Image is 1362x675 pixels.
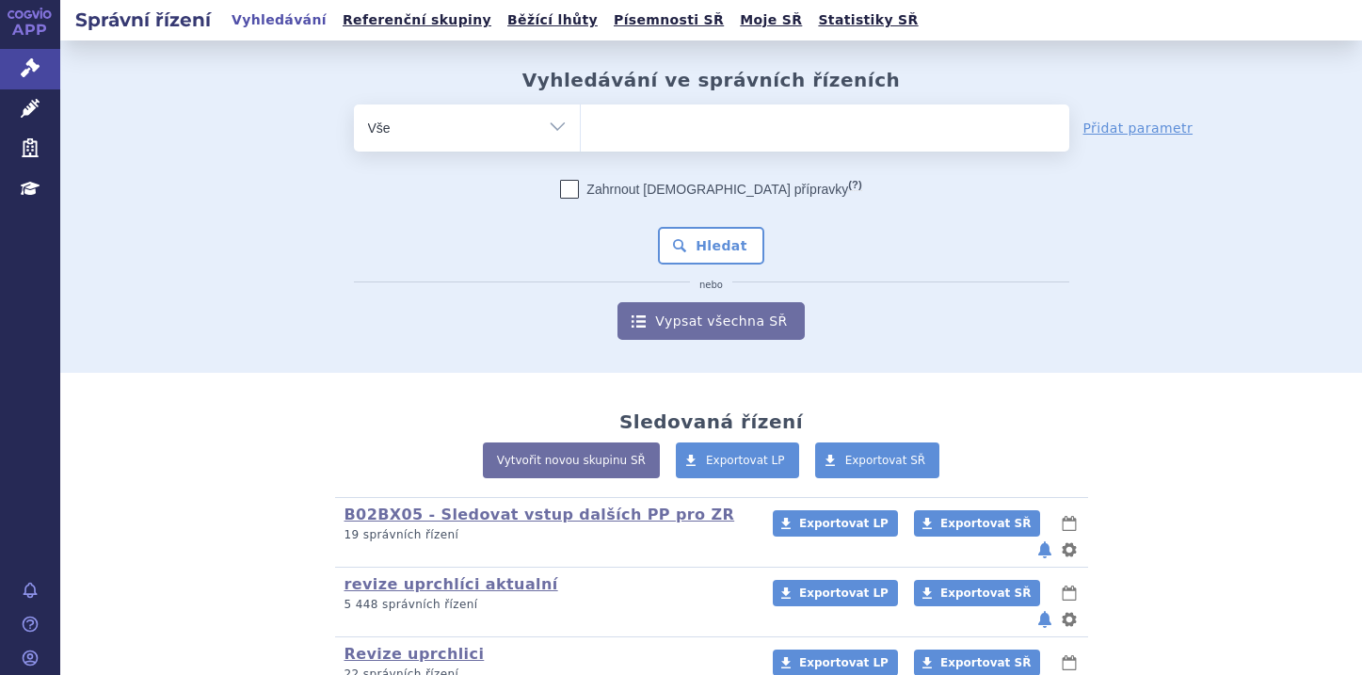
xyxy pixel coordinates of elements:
[734,8,808,33] a: Moje SŘ
[345,645,485,663] a: Revize uprchlici
[914,580,1040,606] a: Exportovat SŘ
[226,8,332,33] a: Vyhledávání
[345,527,748,543] p: 19 správních řízení
[1035,538,1054,561] button: notifikace
[345,506,735,523] a: B02BX05 - Sledovat vstup dalších PP pro ZR
[1060,512,1079,535] button: lhůty
[690,280,732,291] i: nebo
[483,442,660,478] a: Vytvořit novou skupinu SŘ
[658,227,764,265] button: Hledat
[773,510,898,537] a: Exportovat LP
[914,510,1040,537] a: Exportovat SŘ
[812,8,923,33] a: Statistiky SŘ
[773,580,898,606] a: Exportovat LP
[1035,608,1054,631] button: notifikace
[1060,582,1079,604] button: lhůty
[1083,119,1194,137] a: Přidat parametr
[815,442,940,478] a: Exportovat SŘ
[845,454,926,467] span: Exportovat SŘ
[345,575,558,593] a: revize uprchlíci aktualní
[1060,538,1079,561] button: nastavení
[619,410,803,433] h2: Sledovaná řízení
[848,179,861,191] abbr: (?)
[345,597,748,613] p: 5 448 správních řízení
[608,8,729,33] a: Písemnosti SŘ
[676,442,799,478] a: Exportovat LP
[1060,651,1079,674] button: lhůty
[940,587,1031,600] span: Exportovat SŘ
[617,302,804,340] a: Vypsat všechna SŘ
[502,8,603,33] a: Běžící lhůty
[337,8,497,33] a: Referenční skupiny
[799,587,889,600] span: Exportovat LP
[799,656,889,669] span: Exportovat LP
[60,7,226,33] h2: Správní řízení
[522,69,901,91] h2: Vyhledávání ve správních řízeních
[940,656,1031,669] span: Exportovat SŘ
[706,454,785,467] span: Exportovat LP
[560,180,861,199] label: Zahrnout [DEMOGRAPHIC_DATA] přípravky
[1060,608,1079,631] button: nastavení
[799,517,889,530] span: Exportovat LP
[940,517,1031,530] span: Exportovat SŘ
